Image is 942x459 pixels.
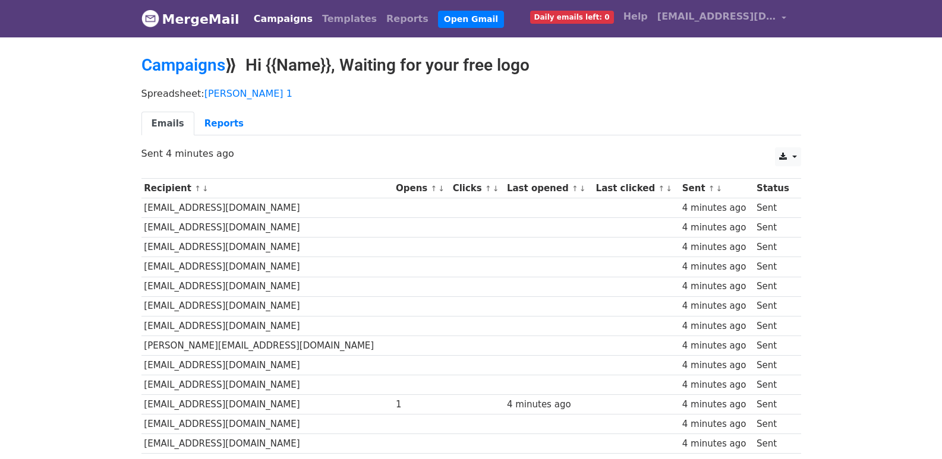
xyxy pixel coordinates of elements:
th: Last clicked [593,179,679,198]
td: Sent [754,414,795,434]
a: ↓ [493,184,499,193]
span: [EMAIL_ADDRESS][DOMAIN_NAME] [657,10,776,24]
a: MergeMail [141,7,240,31]
th: Recipient [141,179,393,198]
a: Open Gmail [438,11,504,28]
a: ↑ [708,184,715,193]
td: Sent [754,434,795,454]
div: 1 [396,398,447,411]
td: [EMAIL_ADDRESS][DOMAIN_NAME] [141,238,393,257]
div: 4 minutes ago [682,280,751,293]
a: ↑ [658,184,664,193]
div: 4 minutes ago [682,260,751,274]
td: Sent [754,296,795,316]
td: [EMAIL_ADDRESS][DOMAIN_NAME] [141,296,393,316]
a: Templates [317,7,382,31]
td: Sent [754,277,795,296]
a: ↓ [716,184,723,193]
a: [PERSON_NAME] 1 [204,88,292,99]
a: ↑ [485,184,492,193]
div: 4 minutes ago [682,398,751,411]
a: ↑ [572,184,578,193]
a: [EMAIL_ADDRESS][DOMAIN_NAME] [653,5,792,33]
div: 4 minutes ago [682,299,751,313]
td: Sent [754,218,795,238]
a: ↑ [431,184,437,193]
span: Daily emails left: 0 [530,11,614,24]
a: ↓ [666,184,672,193]
a: ↑ [194,184,201,193]
td: [EMAIL_ADDRESS][DOMAIN_NAME] [141,257,393,277]
td: Sent [754,257,795,277]
a: ↓ [438,184,445,193]
p: Sent 4 minutes ago [141,147,801,160]
td: [EMAIL_ADDRESS][DOMAIN_NAME] [141,198,393,218]
a: ↓ [579,184,586,193]
td: [EMAIL_ADDRESS][DOMAIN_NAME] [141,355,393,375]
a: Campaigns [249,7,317,31]
td: Sent [754,355,795,375]
th: Sent [679,179,754,198]
th: Status [754,179,795,198]
div: 4 minutes ago [682,378,751,392]
td: [EMAIL_ADDRESS][DOMAIN_NAME] [141,414,393,434]
div: 4 minutes ago [682,319,751,333]
td: Sent [754,335,795,355]
a: ↓ [202,184,209,193]
img: MergeMail logo [141,10,159,27]
div: 4 minutes ago [682,359,751,372]
a: Daily emails left: 0 [525,5,619,29]
div: 4 minutes ago [682,339,751,353]
a: Emails [141,112,194,136]
a: Help [619,5,653,29]
div: 4 minutes ago [682,240,751,254]
div: 4 minutes ago [682,417,751,431]
div: 4 minutes ago [682,201,751,215]
p: Spreadsheet: [141,87,801,100]
div: 4 minutes ago [507,398,590,411]
td: Sent [754,375,795,395]
td: Sent [754,238,795,257]
td: [EMAIL_ADDRESS][DOMAIN_NAME] [141,434,393,454]
td: [EMAIL_ADDRESS][DOMAIN_NAME] [141,395,393,414]
div: 4 minutes ago [682,437,751,451]
td: [EMAIL_ADDRESS][DOMAIN_NAME] [141,218,393,238]
td: Sent [754,316,795,335]
th: Last opened [504,179,593,198]
td: Sent [754,198,795,218]
th: Clicks [450,179,504,198]
a: Reports [194,112,254,136]
a: Reports [382,7,433,31]
td: Sent [754,395,795,414]
div: 4 minutes ago [682,221,751,235]
td: [EMAIL_ADDRESS][DOMAIN_NAME] [141,375,393,395]
td: [PERSON_NAME][EMAIL_ADDRESS][DOMAIN_NAME] [141,335,393,355]
h2: ⟫ Hi {{Name}}, Waiting for your free logo [141,55,801,75]
td: [EMAIL_ADDRESS][DOMAIN_NAME] [141,316,393,335]
td: [EMAIL_ADDRESS][DOMAIN_NAME] [141,277,393,296]
a: Campaigns [141,55,225,75]
th: Opens [393,179,450,198]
